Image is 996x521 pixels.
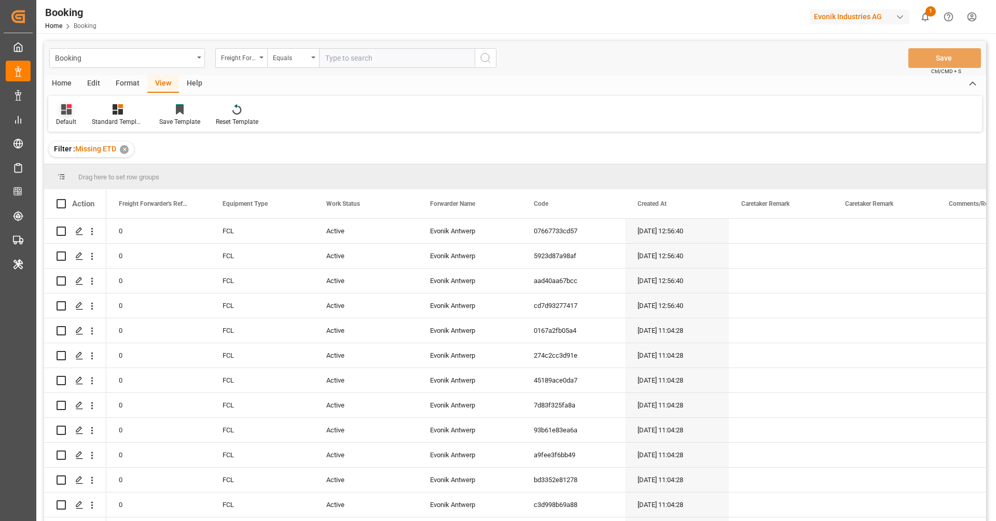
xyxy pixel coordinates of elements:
[210,219,314,243] div: FCL
[914,5,937,29] button: show 1 new notifications
[625,418,729,442] div: [DATE] 11:04:28
[106,468,210,492] div: 0
[314,293,418,318] div: Active
[44,269,106,293] div: Press SPACE to select this row.
[44,244,106,269] div: Press SPACE to select this row.
[159,117,200,126] div: Save Template
[210,269,314,293] div: FCL
[55,51,193,64] div: Booking
[931,67,961,75] span: Ctrl/CMD + S
[273,51,308,63] div: Equals
[72,199,94,208] div: Action
[44,219,106,244] div: Press SPACE to select this row.
[625,492,729,517] div: [DATE] 11:04:28
[625,368,729,392] div: [DATE] 11:04:28
[625,343,729,368] div: [DATE] 11:04:28
[92,117,144,126] div: Standard Templates
[210,492,314,517] div: FCL
[267,48,319,68] button: open menu
[418,293,521,318] div: Evonik Antwerp
[45,5,96,20] div: Booking
[215,48,267,68] button: open menu
[314,443,418,467] div: Active
[75,145,116,153] span: Missing ETD
[521,293,625,318] div: cd7d93277417
[625,318,729,343] div: [DATE] 11:04:28
[314,318,418,343] div: Active
[625,468,729,492] div: [DATE] 11:04:28
[625,443,729,467] div: [DATE] 11:04:28
[418,219,521,243] div: Evonik Antwerp
[106,418,210,442] div: 0
[418,269,521,293] div: Evonik Antwerp
[625,393,729,417] div: [DATE] 11:04:28
[44,418,106,443] div: Press SPACE to select this row.
[119,200,188,207] span: Freight Forwarder's Reference No.
[79,75,108,93] div: Edit
[521,343,625,368] div: 274c2cc3d91e
[625,219,729,243] div: [DATE] 12:56:40
[314,244,418,268] div: Active
[78,173,159,181] span: Drag here to set row groups
[418,492,521,517] div: Evonik Antwerp
[44,318,106,343] div: Press SPACE to select this row.
[147,75,179,93] div: View
[210,418,314,442] div: FCL
[625,293,729,318] div: [DATE] 12:56:40
[418,393,521,417] div: Evonik Antwerp
[106,318,210,343] div: 0
[221,51,256,63] div: Freight Forwarder's Reference No.
[210,393,314,417] div: FCL
[44,343,106,368] div: Press SPACE to select this row.
[314,492,418,517] div: Active
[44,468,106,492] div: Press SPACE to select this row.
[741,200,790,207] span: Caretaker Remark
[521,418,625,442] div: 93b61e83ea6a
[314,393,418,417] div: Active
[810,9,909,24] div: Evonik Industries AG
[521,244,625,268] div: 5923d87a98af
[326,200,360,207] span: Work Status
[106,219,210,243] div: 0
[418,443,521,467] div: Evonik Antwerp
[210,244,314,268] div: FCL
[319,48,475,68] input: Type to search
[418,318,521,343] div: Evonik Antwerp
[216,117,258,126] div: Reset Template
[120,145,129,154] div: ✕
[49,48,205,68] button: open menu
[314,468,418,492] div: Active
[314,368,418,392] div: Active
[418,368,521,392] div: Evonik Antwerp
[44,368,106,393] div: Press SPACE to select this row.
[937,5,960,29] button: Help Center
[314,219,418,243] div: Active
[314,343,418,368] div: Active
[521,393,625,417] div: 7d83f325fa8a
[534,200,548,207] span: Code
[106,368,210,392] div: 0
[625,244,729,268] div: [DATE] 12:56:40
[521,443,625,467] div: a9fee3f6bb49
[44,393,106,418] div: Press SPACE to select this row.
[106,293,210,318] div: 0
[210,318,314,343] div: FCL
[210,468,314,492] div: FCL
[54,145,75,153] span: Filter :
[314,418,418,442] div: Active
[210,343,314,368] div: FCL
[521,368,625,392] div: 45189ace0da7
[210,443,314,467] div: FCL
[44,443,106,468] div: Press SPACE to select this row.
[44,492,106,517] div: Press SPACE to select this row.
[56,117,76,126] div: Default
[106,443,210,467] div: 0
[106,269,210,293] div: 0
[845,200,893,207] span: Caretaker Remark
[521,269,625,293] div: aad40aa67bcc
[521,219,625,243] div: 07667733cd57
[925,6,936,17] span: 1
[44,75,79,93] div: Home
[106,492,210,517] div: 0
[475,48,496,68] button: search button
